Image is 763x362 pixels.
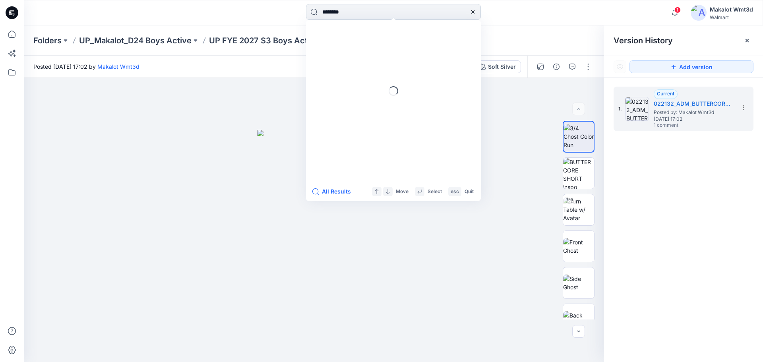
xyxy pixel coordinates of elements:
p: Quit [465,188,474,196]
div: Makalot Wmt3d [710,5,753,14]
span: 1 comment [654,122,709,129]
button: Add version [629,60,753,73]
p: Select [428,188,442,196]
p: Move [396,188,409,196]
span: [DATE] 17:02 [654,116,733,122]
a: Makalot Wmt3d [97,63,139,70]
h5: 022132_ADM_BUTTERCORE SHORT [654,99,733,108]
img: Side Ghost [563,275,594,291]
a: UP_Makalot_D24 Boys Active [79,35,192,46]
a: Folders [33,35,62,46]
img: Turn Table w/ Avatar [563,197,594,222]
img: 3/4 Ghost Color Run [564,124,594,149]
a: UP FYE 2027 S3 Boys Active [209,35,319,46]
span: 1. [618,105,622,112]
span: Posted [DATE] 17:02 by [33,62,139,71]
button: Close [744,37,750,44]
button: Soft Silver [474,60,521,73]
span: 1 [674,7,681,13]
span: Current [657,91,674,97]
p: esc [451,188,459,196]
img: 022132_ADM_BUTTERCORE SHORT [625,97,649,121]
button: All Results [312,187,356,196]
button: Details [550,60,563,73]
img: Front Ghost [563,238,594,255]
span: Posted by: Makalot Wmt3d [654,108,733,116]
img: BUTTERCORE SHORT inspo [563,158,594,189]
div: Soft Silver [488,62,516,71]
button: Show Hidden Versions [614,60,626,73]
span: Version History [614,36,673,45]
img: Back Ghost [563,311,594,328]
img: avatar [691,5,707,21]
div: Walmart [710,14,753,20]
